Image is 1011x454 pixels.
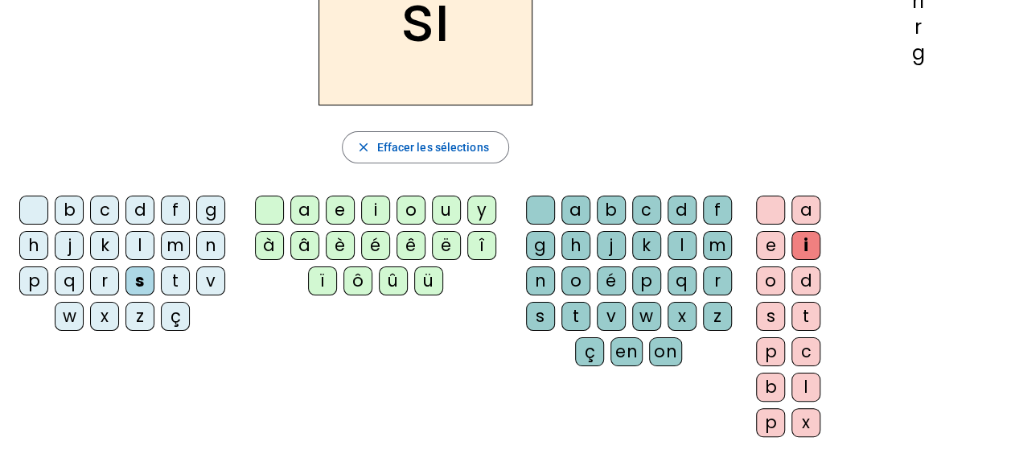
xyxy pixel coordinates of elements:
div: â [290,231,319,260]
div: h [19,231,48,260]
div: r [703,266,732,295]
div: a [290,196,319,225]
div: y [467,196,496,225]
div: r [851,18,985,37]
div: j [597,231,626,260]
div: s [125,266,154,295]
div: x [668,302,697,331]
div: g [526,231,555,260]
div: z [703,302,732,331]
div: e [756,231,785,260]
div: n [526,266,555,295]
div: l [125,231,154,260]
div: on [649,337,682,366]
div: v [196,266,225,295]
div: m [703,231,732,260]
div: w [55,302,84,331]
div: g [196,196,225,225]
div: d [125,196,154,225]
div: è [326,231,355,260]
div: à [255,231,284,260]
div: d [668,196,697,225]
div: t [561,302,590,331]
div: f [703,196,732,225]
div: e [326,196,355,225]
div: x [791,408,820,437]
div: o [561,266,590,295]
div: é [361,231,390,260]
div: é [597,266,626,295]
div: d [791,266,820,295]
div: û [379,266,408,295]
div: b [597,196,626,225]
div: t [791,302,820,331]
span: Effacer les sélections [376,138,488,157]
div: ë [432,231,461,260]
div: s [526,302,555,331]
div: ç [575,337,604,366]
div: t [161,266,190,295]
div: c [632,196,661,225]
div: o [397,196,425,225]
div: f [161,196,190,225]
div: a [791,196,820,225]
div: p [756,337,785,366]
div: en [610,337,643,366]
div: v [597,302,626,331]
div: i [791,231,820,260]
div: p [19,266,48,295]
div: c [791,337,820,366]
div: m [161,231,190,260]
div: g [851,43,985,63]
div: c [90,196,119,225]
mat-icon: close [355,140,370,155]
div: k [632,231,661,260]
div: î [467,231,496,260]
div: u [432,196,461,225]
div: h [561,231,590,260]
div: z [125,302,154,331]
div: a [561,196,590,225]
div: ç [161,302,190,331]
div: q [668,266,697,295]
div: x [90,302,119,331]
div: r [90,266,119,295]
div: b [756,373,785,402]
div: p [632,266,661,295]
div: i [361,196,390,225]
div: s [756,302,785,331]
div: ô [343,266,372,295]
div: p [756,408,785,437]
div: l [668,231,697,260]
div: ü [414,266,443,295]
div: j [55,231,84,260]
div: k [90,231,119,260]
div: w [632,302,661,331]
div: ê [397,231,425,260]
div: o [756,266,785,295]
div: q [55,266,84,295]
div: l [791,373,820,402]
div: ï [308,266,337,295]
div: n [196,231,225,260]
button: Effacer les sélections [342,131,508,163]
div: b [55,196,84,225]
